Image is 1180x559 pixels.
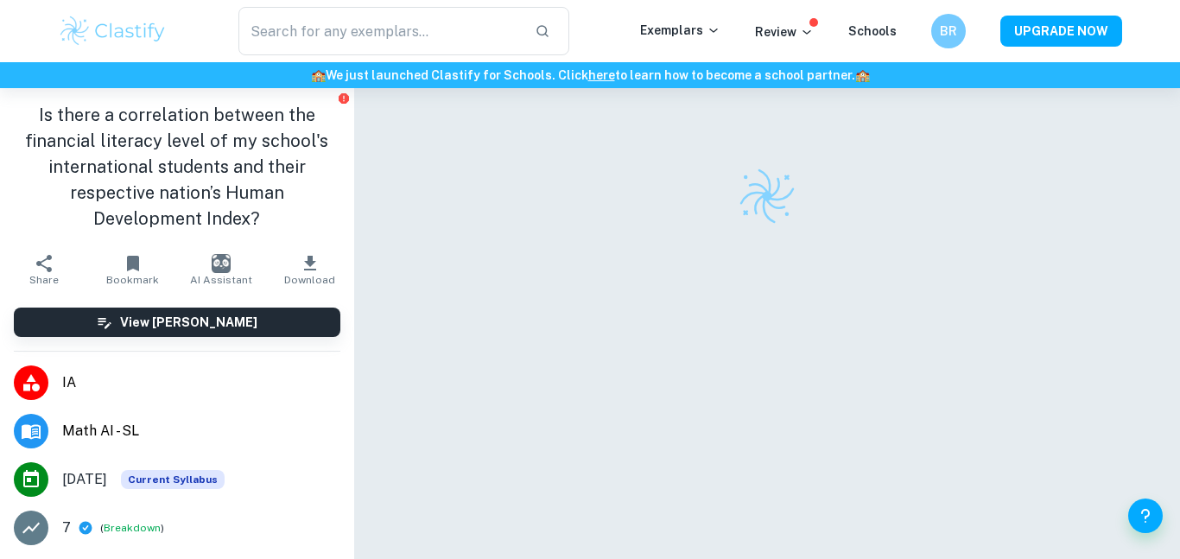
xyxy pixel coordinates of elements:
a: Schools [848,24,897,38]
div: This exemplar is based on the current syllabus. Feel free to refer to it for inspiration/ideas wh... [121,470,225,489]
button: AI Assistant [177,245,265,294]
p: 7 [62,518,71,538]
span: Download [284,274,335,286]
h6: BR [939,22,959,41]
img: AI Assistant [212,254,231,273]
input: Search for any exemplars... [238,7,521,55]
p: Review [755,22,814,41]
img: Clastify logo [58,14,168,48]
span: Share [29,274,59,286]
span: 🏫 [855,68,870,82]
span: AI Assistant [190,274,252,286]
span: IA [62,372,340,393]
a: here [588,68,615,82]
span: 🏫 [311,68,326,82]
button: Bookmark [88,245,176,294]
button: Report issue [338,92,351,105]
button: Breakdown [104,520,161,536]
p: Exemplars [640,21,720,40]
span: Current Syllabus [121,470,225,489]
button: View [PERSON_NAME] [14,308,340,337]
button: Download [265,245,353,294]
button: UPGRADE NOW [1000,16,1122,47]
button: BR [931,14,966,48]
h1: Is there a correlation between the financial literacy level of my school's international students... [14,102,340,232]
img: Clastify logo [737,166,797,226]
span: ( ) [100,520,164,537]
h6: We just launched Clastify for Schools. Click to learn how to become a school partner. [3,66,1177,85]
span: [DATE] [62,469,107,490]
h6: View [PERSON_NAME] [120,313,257,332]
span: Bookmark [106,274,159,286]
span: Math AI - SL [62,421,340,441]
button: Help and Feedback [1128,499,1163,533]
